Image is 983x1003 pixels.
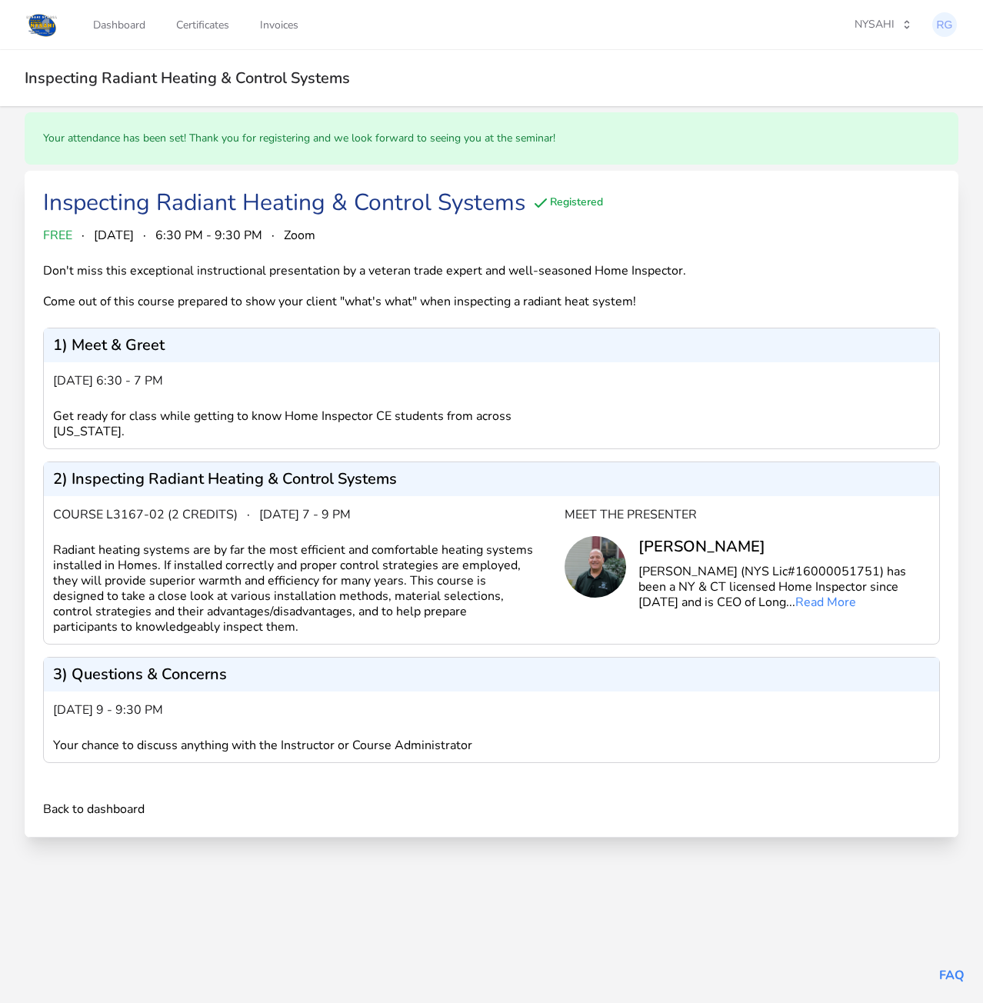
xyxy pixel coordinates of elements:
img: Logo [25,11,59,38]
span: Course L3167-02 (2 credits) [53,505,238,524]
div: Radiant heating systems are by far the most efficient and comfortable heating systems installed i... [53,542,565,635]
div: Your attendance has been set! Thank you for registering and we look forward to seeing you at the ... [25,112,958,165]
span: FREE [43,226,72,245]
img: Robert Gallagher [932,12,957,37]
a: FAQ [939,967,965,984]
button: NYSAHI [845,12,921,38]
p: 3) Questions & Concerns [53,667,227,682]
div: Get ready for class while getting to know Home Inspector CE students from across [US_STATE]. [53,408,565,439]
span: · [82,226,85,245]
a: Read More [795,594,856,611]
span: · [272,226,275,245]
span: 6:30 PM - 9:30 PM [155,226,262,245]
p: 2) Inspecting Radiant Heating & Control Systems [53,472,397,487]
span: [DATE] 7 - 9 pm [259,505,351,524]
span: · [247,505,250,524]
span: · [143,226,146,245]
h2: Inspecting Radiant Heating & Control Systems [25,68,958,88]
div: [PERSON_NAME] [638,536,930,558]
span: [DATE] 6:30 - 7 pm [53,372,163,390]
a: Back to dashboard [43,800,145,818]
div: Registered [531,194,603,212]
img: Chris Long [565,536,626,598]
div: Inspecting Radiant Heating & Control Systems [43,189,525,217]
span: [DATE] [94,226,134,245]
div: Meet the Presenter [565,505,930,524]
p: [PERSON_NAME] (NYS Lic#16000051751) has been a NY & CT licensed Home Inspector since [DATE] and i... [638,564,930,610]
span: [DATE] 9 - 9:30 pm [53,701,163,719]
p: 1) Meet & Greet [53,338,165,353]
div: Don't miss this exceptional instructional presentation by a veteran trade expert and well-seasone... [43,263,716,309]
div: Your chance to discuss anything with the Instructor or Course Administrator [53,738,565,753]
span: Zoom [284,226,315,245]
